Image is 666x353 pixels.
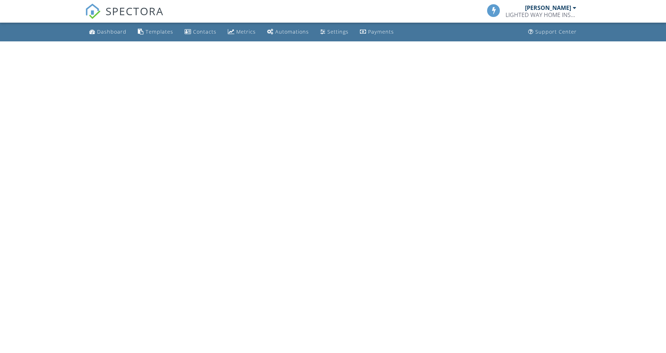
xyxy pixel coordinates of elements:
[146,28,173,35] div: Templates
[535,28,577,35] div: Support Center
[106,4,164,18] span: SPECTORA
[236,28,256,35] div: Metrics
[135,25,176,39] a: Templates
[317,25,351,39] a: Settings
[506,11,576,18] div: LIGHTED WAY HOME INSPECTIONS LLC
[368,28,394,35] div: Payments
[357,25,397,39] a: Payments
[193,28,216,35] div: Contacts
[85,10,164,24] a: SPECTORA
[525,25,580,39] a: Support Center
[85,4,101,19] img: The Best Home Inspection Software - Spectora
[264,25,312,39] a: Automations (Basic)
[275,28,309,35] div: Automations
[225,25,259,39] a: Metrics
[182,25,219,39] a: Contacts
[86,25,129,39] a: Dashboard
[525,4,571,11] div: [PERSON_NAME]
[327,28,349,35] div: Settings
[97,28,126,35] div: Dashboard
